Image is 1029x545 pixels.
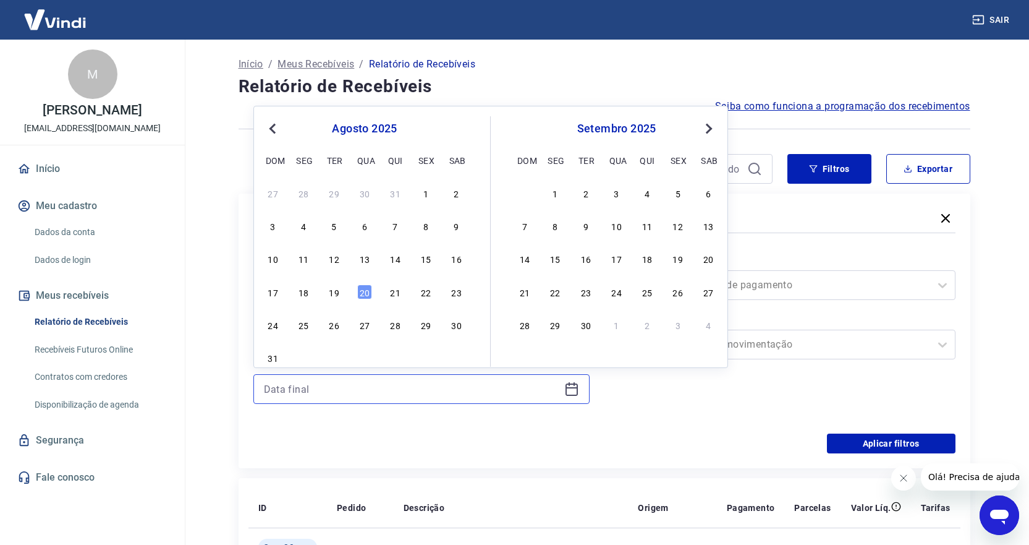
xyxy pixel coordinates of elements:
a: Dados de login [30,247,170,273]
div: dom [517,153,532,168]
div: Choose sábado, 27 de setembro de 2025 [701,285,716,299]
div: Choose quarta-feira, 1 de outubro de 2025 [609,317,624,332]
button: Exportar [886,154,970,184]
div: qui [388,153,403,168]
div: Choose terça-feira, 9 de setembro de 2025 [578,218,593,233]
p: Descrição [404,502,445,514]
button: Aplicar filtros [827,434,955,453]
a: Recebíveis Futuros Online [30,337,170,363]
div: Choose segunda-feira, 22 de setembro de 2025 [548,285,562,299]
p: [PERSON_NAME] [43,104,142,117]
div: Choose sexta-feira, 15 de agosto de 2025 [418,251,433,266]
div: qua [609,153,624,168]
div: seg [296,153,311,168]
div: month 2025-08 [264,184,465,367]
p: Pedido [337,502,366,514]
div: Choose domingo, 3 de agosto de 2025 [266,218,281,233]
p: ID [258,502,267,514]
p: / [268,57,273,72]
div: Choose segunda-feira, 1 de setembro de 2025 [296,350,311,365]
div: sex [671,153,685,168]
div: Choose quinta-feira, 14 de agosto de 2025 [388,251,403,266]
div: Choose quarta-feira, 6 de agosto de 2025 [357,218,372,233]
div: Choose quarta-feira, 3 de setembro de 2025 [357,350,372,365]
div: Choose sexta-feira, 12 de setembro de 2025 [671,218,685,233]
a: Dados da conta [30,220,170,245]
a: Disponibilização de agenda [30,392,170,418]
div: Choose terça-feira, 30 de setembro de 2025 [578,317,593,332]
div: Choose segunda-feira, 1 de setembro de 2025 [548,186,562,200]
a: Meus Recebíveis [277,57,354,72]
div: Choose sábado, 6 de setembro de 2025 [449,350,464,365]
div: Choose domingo, 27 de julho de 2025 [266,186,281,200]
div: Choose terça-feira, 12 de agosto de 2025 [327,251,342,266]
div: agosto 2025 [264,121,465,136]
div: Choose segunda-feira, 8 de setembro de 2025 [548,218,562,233]
label: Tipo de Movimentação [622,312,953,327]
div: Choose sábado, 23 de agosto de 2025 [449,285,464,299]
div: Choose terça-feira, 2 de setembro de 2025 [578,186,593,200]
div: Choose sexta-feira, 5 de setembro de 2025 [418,350,433,365]
div: Choose quinta-feira, 18 de setembro de 2025 [640,251,654,266]
div: Choose sábado, 4 de outubro de 2025 [701,317,716,332]
div: Choose terça-feira, 19 de agosto de 2025 [327,285,342,299]
div: Choose sábado, 20 de setembro de 2025 [701,251,716,266]
iframe: Botão para abrir a janela de mensagens [980,496,1019,535]
div: Choose quinta-feira, 31 de julho de 2025 [388,186,403,200]
div: Choose domingo, 17 de agosto de 2025 [266,285,281,299]
div: Choose sexta-feira, 22 de agosto de 2025 [418,285,433,299]
h4: Relatório de Recebíveis [239,74,970,99]
div: month 2025-09 [515,184,718,333]
img: Vindi [15,1,95,38]
p: Tarifas [921,502,951,514]
div: Choose quinta-feira, 28 de agosto de 2025 [388,317,403,332]
div: Choose terça-feira, 23 de setembro de 2025 [578,285,593,299]
div: Choose sábado, 16 de agosto de 2025 [449,251,464,266]
p: Parcelas [794,502,831,514]
div: Choose sábado, 6 de setembro de 2025 [701,186,716,200]
div: Choose quinta-feira, 7 de agosto de 2025 [388,218,403,233]
div: Choose sexta-feira, 5 de setembro de 2025 [671,186,685,200]
div: Choose segunda-feira, 15 de setembro de 2025 [548,251,562,266]
div: Choose quarta-feira, 20 de agosto de 2025 [357,285,372,299]
div: Choose quinta-feira, 2 de outubro de 2025 [640,317,654,332]
span: Olá! Precisa de ajuda? [7,9,104,19]
div: Choose terça-feira, 26 de agosto de 2025 [327,317,342,332]
div: sab [449,153,464,168]
div: Choose segunda-feira, 4 de agosto de 2025 [296,218,311,233]
div: seg [548,153,562,168]
div: sex [418,153,433,168]
p: Valor Líq. [851,502,891,514]
div: Choose sábado, 30 de agosto de 2025 [449,317,464,332]
a: Segurança [15,427,170,454]
div: Choose segunda-feira, 11 de agosto de 2025 [296,251,311,266]
div: Choose sexta-feira, 19 de setembro de 2025 [671,251,685,266]
p: Relatório de Recebíveis [369,57,475,72]
div: ter [327,153,342,168]
label: Forma de Pagamento [622,253,953,268]
a: Saiba como funciona a programação dos recebimentos [715,99,970,114]
div: Choose terça-feira, 29 de julho de 2025 [327,186,342,200]
a: Início [239,57,263,72]
div: setembro 2025 [515,121,718,136]
a: Fale conosco [15,464,170,491]
div: Choose domingo, 28 de setembro de 2025 [517,317,532,332]
div: qui [640,153,654,168]
button: Filtros [787,154,871,184]
div: qua [357,153,372,168]
div: Choose sexta-feira, 8 de agosto de 2025 [418,218,433,233]
div: Choose sexta-feira, 3 de outubro de 2025 [671,317,685,332]
iframe: Fechar mensagem [891,466,916,491]
a: Relatório de Recebíveis [30,309,170,335]
div: Choose domingo, 14 de setembro de 2025 [517,251,532,266]
button: Meu cadastro [15,192,170,220]
input: Data final [264,380,559,398]
div: Choose segunda-feira, 18 de agosto de 2025 [296,285,311,299]
button: Previous Month [265,121,280,136]
div: Choose segunda-feira, 25 de agosto de 2025 [296,317,311,332]
div: Choose domingo, 24 de agosto de 2025 [266,317,281,332]
div: Choose domingo, 21 de setembro de 2025 [517,285,532,299]
div: Choose terça-feira, 5 de agosto de 2025 [327,218,342,233]
div: M [68,49,117,99]
div: Choose sexta-feira, 26 de setembro de 2025 [671,285,685,299]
